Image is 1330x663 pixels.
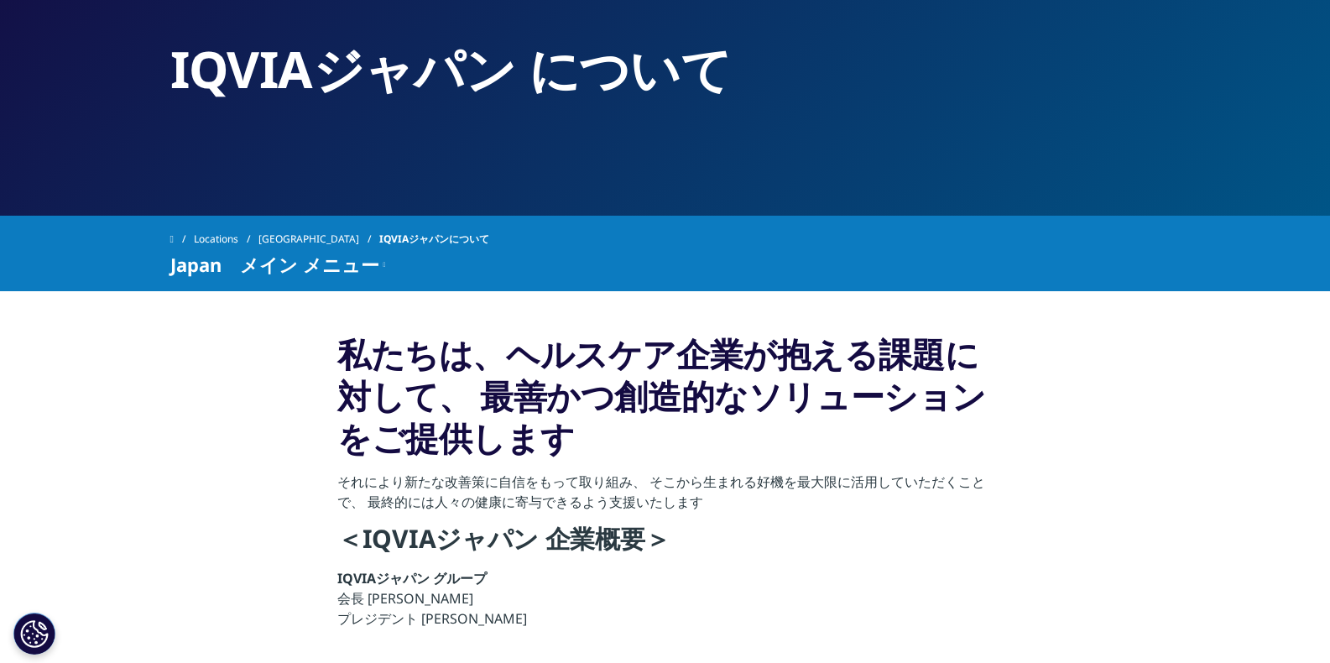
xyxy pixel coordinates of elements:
[337,472,993,522] p: それにより新たな改善策に自信をもって取り組み、 そこから生まれる好機を最大限に活用していただくことで、 最終的には人々の健康に寄与できるよう支援いたします
[170,254,379,274] span: Japan メイン メニュー
[258,224,379,254] a: [GEOGRAPHIC_DATA]
[337,568,993,639] p: 会長 [PERSON_NAME] プレジデント [PERSON_NAME]
[170,38,1160,101] h2: IQVIAジャパン について
[13,613,55,655] button: Cookie 設定
[337,522,993,568] h4: ＜IQVIAジャパン 企業概要＞
[337,333,993,472] h3: 私たちは、ヘルスケア企業が抱える課題に対して、 最善かつ創造的なソリューションをご提供します
[379,224,489,254] span: IQVIAジャパンについて
[194,224,258,254] a: Locations
[337,569,487,587] strong: IQVIAジャパン グループ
